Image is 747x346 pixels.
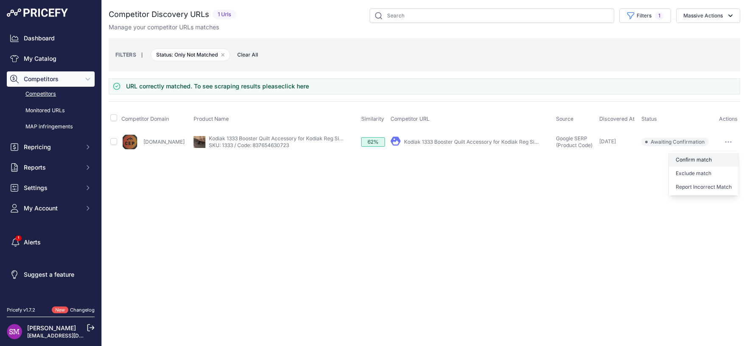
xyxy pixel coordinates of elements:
[143,139,185,145] a: [DOMAIN_NAME]
[361,137,385,147] div: 62%
[599,138,616,145] span: [DATE]
[209,142,289,148] a: SKU: 1333 / Code: 837654630723
[27,332,116,339] a: [EMAIL_ADDRESS][DOMAIN_NAME]
[390,116,430,122] span: Competitor URL
[52,306,68,314] span: New
[676,9,740,23] button: Massive Actions
[213,10,236,20] span: 1 Urls
[641,138,709,146] span: Awaiting Confirmation
[109,23,219,31] p: Manage your competitor URLs matches
[151,48,230,61] span: Status: Only Not Matched
[24,184,79,192] span: Settings
[121,116,169,122] span: Competitor Domain
[24,163,79,172] span: Reports
[669,153,739,167] button: Confirm match
[7,71,95,87] button: Competitors
[669,167,739,180] button: Exclude match
[7,31,95,296] nav: Sidebar
[7,306,35,314] div: Pricefy v1.7.2
[641,116,657,122] span: Status
[556,135,593,148] span: Google SERP (Product Code)
[719,116,738,122] span: Actions
[7,9,68,17] img: Pricefy Logo
[7,201,95,216] button: My Account
[7,267,95,282] a: Suggest a feature
[7,160,95,175] button: Reports
[24,143,79,151] span: Repricing
[194,116,229,122] span: Product Name
[619,9,671,23] button: Filters1
[233,51,262,59] button: Clear All
[361,116,384,122] span: Similarity
[404,139,545,145] a: Kodiak 1333 Booster Quilt Accessory for Kodiak Reg Size ...
[556,116,573,122] span: Source
[370,9,614,23] input: Search
[669,180,739,194] button: Report Incorrect Match
[7,103,95,118] a: Monitored URLs
[109,9,209,20] h2: Competitor Discovery URLs
[7,180,95,196] button: Settings
[126,82,309,91] h3: URL correctly matched. To see scraping results please
[7,119,95,134] a: MAP infringements
[24,75,79,83] span: Competitors
[24,204,79,213] span: My Account
[7,235,95,250] a: Alerts
[136,52,148,57] small: |
[7,139,95,155] button: Repricing
[281,82,309,90] a: click here
[7,87,95,102] a: Competitors
[70,307,95,313] a: Changelog
[115,51,136,58] small: FILTERS
[27,324,76,332] a: [PERSON_NAME]
[7,31,95,46] a: Dashboard
[599,116,635,122] span: Discovered At
[209,135,505,142] a: Kodiak 1333 Booster Quilt Accessory for Kodiak Reg Size Sleeping Bag - Brown Tan - Regular (Displ...
[655,11,664,20] span: 1
[7,51,95,66] a: My Catalog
